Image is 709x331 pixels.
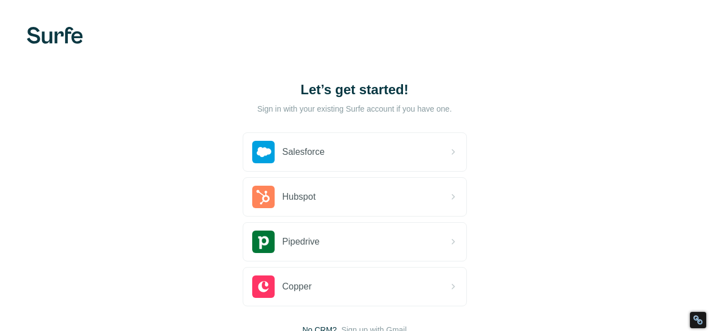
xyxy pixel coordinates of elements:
[252,186,275,208] img: hubspot's logo
[693,315,703,325] div: Restore Info Box &#10;&#10;NoFollow Info:&#10; META-Robots NoFollow: &#09;true&#10; META-Robots N...
[252,231,275,253] img: pipedrive's logo
[243,81,467,99] h1: Let’s get started!
[282,145,325,159] span: Salesforce
[27,27,83,44] img: Surfe's logo
[252,275,275,298] img: copper's logo
[252,141,275,163] img: salesforce's logo
[257,103,452,114] p: Sign in with your existing Surfe account if you have one.
[282,235,320,249] span: Pipedrive
[282,280,312,293] span: Copper
[282,190,316,204] span: Hubspot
